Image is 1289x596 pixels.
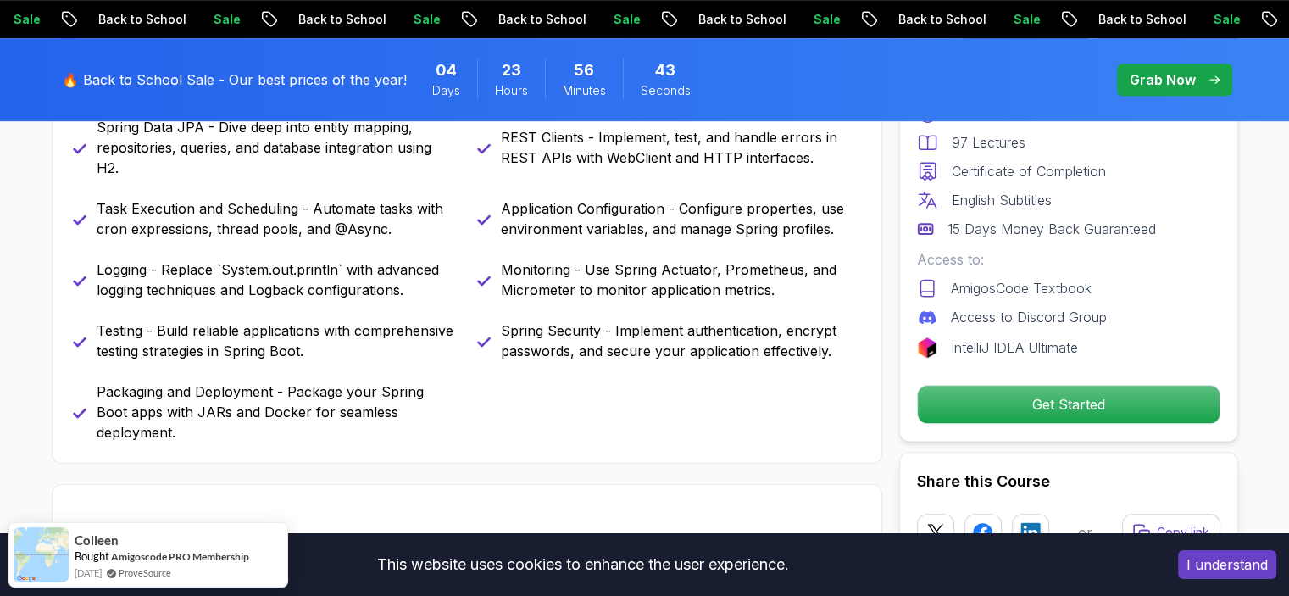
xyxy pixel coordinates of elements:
[678,11,793,28] p: Back to School
[97,117,457,178] p: Spring Data JPA - Dive deep into entity mapping, repositories, queries, and database integration ...
[478,11,593,28] p: Back to School
[574,58,594,82] span: 56 Minutes
[436,58,457,82] span: 4 Days
[1078,11,1193,28] p: Back to School
[951,337,1078,358] p: IntelliJ IDEA Ultimate
[952,190,1052,210] p: English Subtitles
[593,11,647,28] p: Sale
[952,161,1106,181] p: Certificate of Completion
[393,11,447,28] p: Sale
[951,278,1092,298] p: AmigosCode Textbook
[495,82,528,99] span: Hours
[878,11,993,28] p: Back to School
[501,320,861,361] p: Spring Security - Implement authentication, encrypt passwords, and secure your application effect...
[793,11,847,28] p: Sale
[75,549,109,563] span: Bought
[78,11,193,28] p: Back to School
[1130,70,1196,90] p: Grab Now
[917,249,1220,270] p: Access to:
[97,198,457,239] p: Task Execution and Scheduling - Automate tasks with cron expressions, thread pools, and @Async.
[917,470,1220,493] h2: Share this Course
[278,11,393,28] p: Back to School
[501,198,861,239] p: Application Configuration - Configure properties, use environment variables, and manage Spring pr...
[97,259,457,300] p: Logging - Replace `System.out.println` with advanced logging techniques and Logback configurations.
[918,386,1220,423] p: Get Started
[501,259,861,300] p: Monitoring - Use Spring Actuator, Prometheus, and Micrometer to monitor application metrics.
[432,82,460,99] span: Days
[655,58,675,82] span: 43 Seconds
[1157,524,1209,541] p: Copy link
[111,550,249,563] a: Amigoscode PRO Membership
[641,82,691,99] span: Seconds
[563,82,606,99] span: Minutes
[193,11,247,28] p: Sale
[13,546,1153,583] div: This website uses cookies to enhance the user experience.
[1178,550,1276,579] button: Accept cookies
[119,565,171,580] a: ProveSource
[952,132,1025,153] p: 97 Lectures
[502,58,521,82] span: 23 Hours
[14,527,69,582] img: provesource social proof notification image
[75,533,119,548] span: Colleen
[62,70,407,90] p: 🔥 Back to School Sale - Our best prices of the year!
[97,382,457,443] p: Packaging and Deployment - Package your Spring Boot apps with JARs and Docker for seamless deploy...
[951,307,1107,327] p: Access to Discord Group
[1193,11,1247,28] p: Sale
[1122,514,1220,551] button: Copy link
[501,127,861,168] p: REST Clients - Implement, test, and handle errors in REST APIs with WebClient and HTTP interfaces.
[947,219,1156,239] p: 15 Days Money Back Guaranteed
[75,565,102,580] span: [DATE]
[97,320,457,361] p: Testing - Build reliable applications with comprehensive testing strategies in Spring Boot.
[917,385,1220,424] button: Get Started
[917,337,937,358] img: jetbrains logo
[1078,522,1092,543] p: or
[993,11,1047,28] p: Sale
